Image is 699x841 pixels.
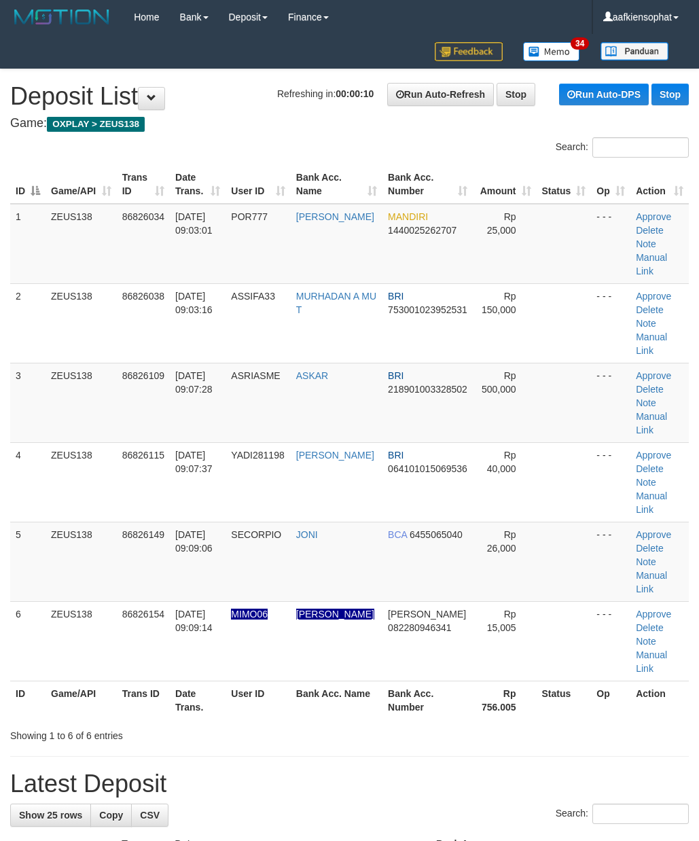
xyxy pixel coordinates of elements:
[636,211,671,222] a: Approve
[117,165,170,204] th: Trans ID: activate to sort column ascending
[636,463,663,474] a: Delete
[636,649,667,674] a: Manual Link
[226,165,290,204] th: User ID: activate to sort column ascending
[231,529,281,540] span: SECORPIO
[10,442,46,522] td: 4
[388,304,467,315] span: Copy 753001023952531 to clipboard
[636,529,671,540] a: Approve
[591,283,630,363] td: - - -
[382,681,473,719] th: Bank Acc. Number
[382,165,473,204] th: Bank Acc. Number: activate to sort column ascending
[131,804,168,827] a: CSV
[10,804,91,827] a: Show 25 rows
[388,450,404,461] span: BRI
[388,291,404,302] span: BRI
[122,529,164,540] span: 86826149
[10,204,46,284] td: 1
[296,291,376,315] a: MURHADAN A MU T
[122,291,164,302] span: 86826038
[296,211,374,222] a: [PERSON_NAME]
[231,211,268,222] span: POR777
[46,601,117,681] td: ZEUS138
[556,804,689,824] label: Search:
[296,370,328,381] a: ASKAR
[636,622,663,633] a: Delete
[296,609,374,620] a: [PERSON_NAME]
[523,42,580,61] img: Button%20Memo.svg
[636,609,671,620] a: Approve
[10,723,281,742] div: Showing 1 to 6 of 6 entries
[591,363,630,442] td: - - -
[636,490,667,515] a: Manual Link
[601,42,668,60] img: panduan.png
[46,204,117,284] td: ZEUS138
[122,609,164,620] span: 86826154
[513,34,590,69] a: 34
[46,442,117,522] td: ZEUS138
[388,370,404,381] span: BRI
[10,601,46,681] td: 6
[651,84,689,105] a: Stop
[537,681,592,719] th: Status
[487,609,516,633] span: Rp 15,005
[537,165,592,204] th: Status: activate to sort column ascending
[636,238,656,249] a: Note
[19,810,82,821] span: Show 25 rows
[10,283,46,363] td: 2
[175,450,213,474] span: [DATE] 09:07:37
[387,83,494,106] a: Run Auto-Refresh
[559,84,649,105] a: Run Auto-DPS
[636,543,663,554] a: Delete
[630,681,689,719] th: Action
[90,804,132,827] a: Copy
[170,165,226,204] th: Date Trans.: activate to sort column ascending
[556,137,689,158] label: Search:
[487,529,516,554] span: Rp 26,000
[592,804,689,824] input: Search:
[46,165,117,204] th: Game/API: activate to sort column ascending
[231,609,268,620] span: Nama rekening ada tanda titik/strip, harap diedit
[10,770,689,798] h1: Latest Deposit
[10,363,46,442] td: 3
[99,810,123,821] span: Copy
[296,450,374,461] a: [PERSON_NAME]
[10,117,689,130] h4: Game:
[388,384,467,395] span: Copy 218901003328502 to clipboard
[231,450,284,461] span: YADI281198
[591,601,630,681] td: - - -
[10,681,46,719] th: ID
[410,529,463,540] span: Copy 6455065040 to clipboard
[636,397,656,408] a: Note
[636,291,671,302] a: Approve
[170,681,226,719] th: Date Trans.
[140,810,160,821] span: CSV
[47,117,145,132] span: OXPLAY > ZEUS138
[487,450,516,474] span: Rp 40,000
[482,370,516,395] span: Rp 500,000
[636,225,663,236] a: Delete
[591,204,630,284] td: - - -
[487,211,516,236] span: Rp 25,000
[46,522,117,601] td: ZEUS138
[291,681,382,719] th: Bank Acc. Name
[388,622,451,633] span: Copy 082280946341 to clipboard
[473,681,536,719] th: Rp 756.005
[388,463,467,474] span: Copy 064101015069536 to clipboard
[291,165,382,204] th: Bank Acc. Name: activate to sort column ascending
[636,318,656,329] a: Note
[336,88,374,99] strong: 00:00:10
[435,42,503,61] img: Feedback.jpg
[10,7,113,27] img: MOTION_logo.png
[636,636,656,647] a: Note
[175,609,213,633] span: [DATE] 09:09:14
[636,370,671,381] a: Approve
[277,88,374,99] span: Refreshing in:
[636,556,656,567] a: Note
[630,165,689,204] th: Action: activate to sort column ascending
[122,450,164,461] span: 86826115
[591,442,630,522] td: - - -
[296,529,318,540] a: JONI
[175,370,213,395] span: [DATE] 09:07:28
[636,450,671,461] a: Approve
[46,681,117,719] th: Game/API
